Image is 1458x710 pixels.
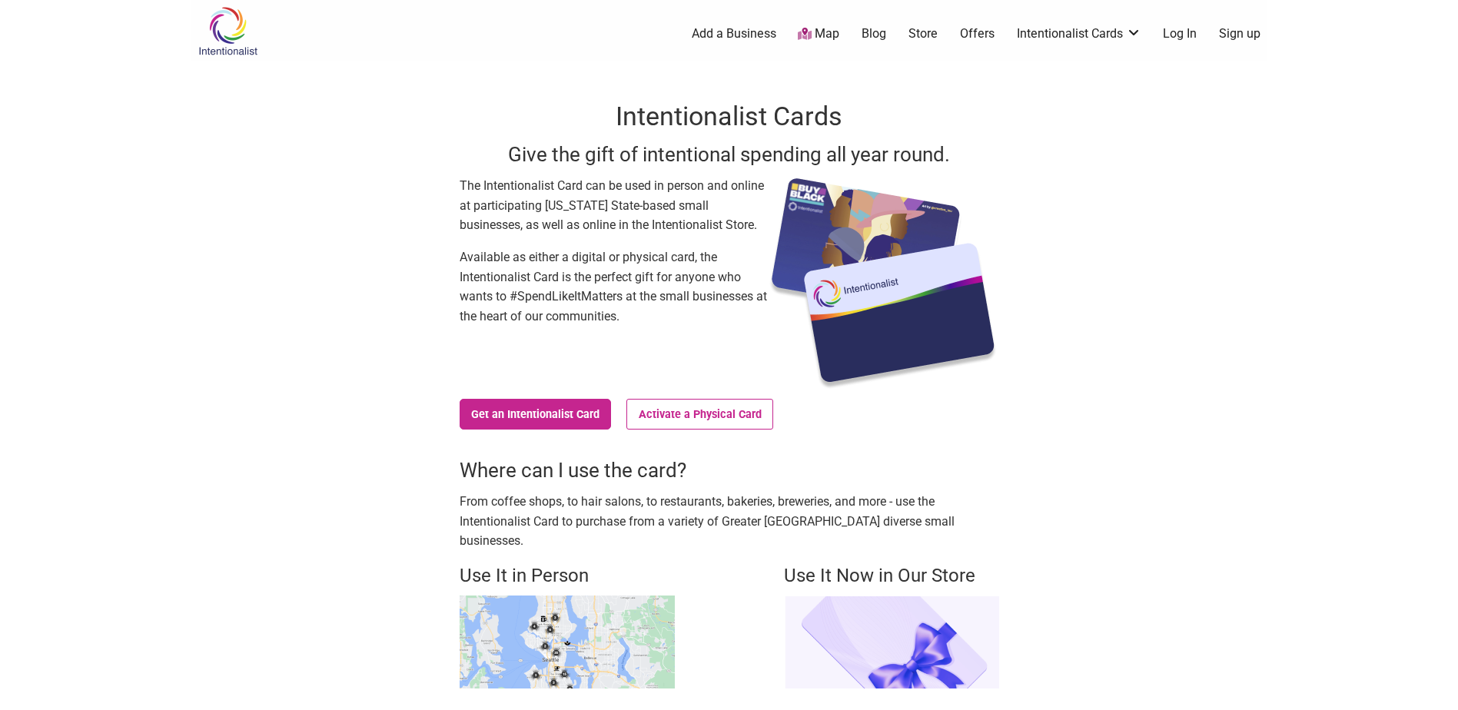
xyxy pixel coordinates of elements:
[784,596,999,688] img: Intentionalist Store
[460,176,767,235] p: The Intentionalist Card can be used in person and online at participating [US_STATE] State-based ...
[1017,25,1141,42] a: Intentionalist Cards
[960,25,995,42] a: Offers
[460,247,767,326] p: Available as either a digital or physical card, the Intentionalist Card is the perfect gift for a...
[460,399,612,430] a: Get an Intentionalist Card
[784,563,999,589] h4: Use It Now in Our Store
[460,563,675,589] h4: Use It in Person
[798,25,839,43] a: Map
[460,141,999,168] h3: Give the gift of intentional spending all year round.
[1163,25,1197,42] a: Log In
[460,492,999,551] p: From coffee shops, to hair salons, to restaurants, bakeries, breweries, and more - use the Intent...
[460,596,675,688] img: Buy Black map
[862,25,886,42] a: Blog
[692,25,776,42] a: Add a Business
[460,98,999,135] h1: Intentionalist Cards
[191,6,264,56] img: Intentionalist
[1219,25,1260,42] a: Sign up
[460,456,999,484] h3: Where can I use the card?
[767,176,999,391] img: Intentionalist Card
[626,399,773,430] a: Activate a Physical Card
[908,25,938,42] a: Store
